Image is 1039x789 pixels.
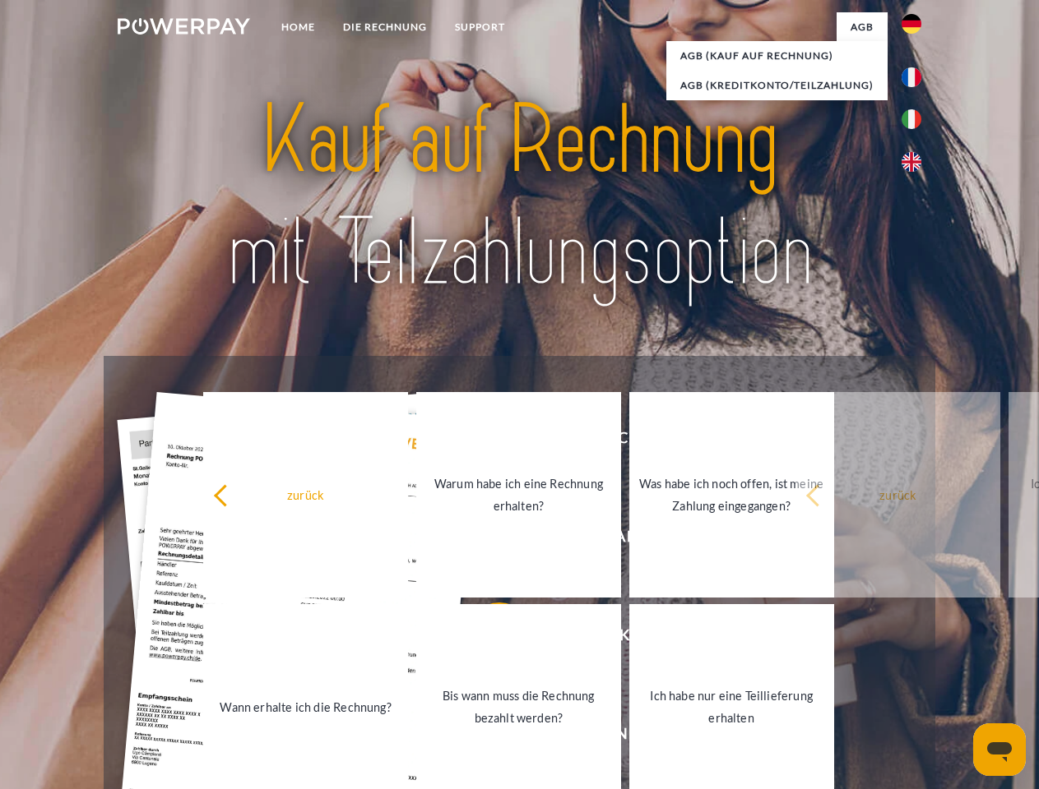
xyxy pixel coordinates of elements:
[629,392,834,598] a: Was habe ich noch offen, ist meine Zahlung eingegangen?
[213,483,398,505] div: zurück
[118,18,250,35] img: logo-powerpay-white.svg
[639,685,824,729] div: Ich habe nur eine Teillieferung erhalten
[837,12,888,42] a: agb
[902,152,921,172] img: en
[666,41,888,71] a: AGB (Kauf auf Rechnung)
[329,12,441,42] a: DIE RECHNUNG
[267,12,329,42] a: Home
[213,695,398,717] div: Wann erhalte ich die Rechnung?
[805,483,990,505] div: zurück
[426,685,611,729] div: Bis wann muss die Rechnung bezahlt werden?
[902,67,921,87] img: fr
[902,109,921,129] img: it
[639,473,824,517] div: Was habe ich noch offen, ist meine Zahlung eingegangen?
[902,14,921,34] img: de
[973,723,1026,776] iframe: Schaltfläche zum Öffnen des Messaging-Fensters
[426,473,611,517] div: Warum habe ich eine Rechnung erhalten?
[666,71,888,100] a: AGB (Kreditkonto/Teilzahlung)
[441,12,519,42] a: SUPPORT
[157,79,882,315] img: title-powerpay_de.svg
